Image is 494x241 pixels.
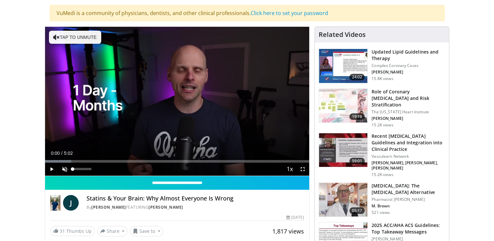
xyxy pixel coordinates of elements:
[349,113,365,120] span: 19:16
[73,168,91,170] div: Volume Level
[319,49,367,83] img: 77f671eb-9394-4acc-bc78-a9f077f94e00.150x105_q85_crop-smart_upscale.jpg
[87,204,304,210] div: By FEATURING
[49,31,101,44] button: Tap to unmute
[50,195,61,211] img: Dr. Jordan Rennicke
[286,215,304,220] div: [DATE]
[272,227,304,235] span: 1,817 views
[349,207,365,214] span: 05:17
[372,203,445,209] p: M. Brown
[251,9,328,17] a: Click here to set your password
[372,109,445,115] p: The [US_STATE] Heart Institute
[372,88,445,108] h3: Role of Coronary [MEDICAL_DATA] and Risk Stratification
[319,183,367,217] img: ce9609b9-a9bf-4b08-84dd-8eeb8ab29fc6.150x105_q85_crop-smart_upscale.jpg
[319,31,366,39] h4: Related Videos
[61,151,63,156] span: /
[319,133,367,167] img: 87825f19-cf4c-4b91-bba1-ce218758c6bb.150x105_q85_crop-smart_upscale.jpg
[372,197,445,202] p: Pharmacist [PERSON_NAME]
[372,172,393,177] p: 15.2K views
[319,88,445,128] a: 19:16 Role of Coronary [MEDICAL_DATA] and Risk Stratification The [US_STATE] Heart Institute [PER...
[63,195,79,211] a: J
[97,226,128,236] button: Share
[372,63,445,68] p: Complex Coronary Cases
[372,70,445,75] p: [PERSON_NAME]
[50,226,95,236] a: 31 Thumbs Up
[372,116,445,121] p: [PERSON_NAME]
[319,183,445,217] a: 05:17 [MEDICAL_DATA]: The [MEDICAL_DATA] Alternative Pharmacist [PERSON_NAME] M. Brown 521 views
[45,27,310,176] video-js: Video Player
[91,204,126,210] a: [PERSON_NAME]
[319,49,445,83] a: 24:02 Updated Lipid Guidelines and Therapy Complex Coronary Cases [PERSON_NAME] 15.8K views
[87,195,304,202] h4: Statins & Your Brain: Why Almost Everyone Is Wrong
[58,163,71,176] button: Unmute
[45,160,310,163] div: Progress Bar
[296,163,309,176] button: Fullscreen
[50,5,445,21] div: VuMedi is a community of physicians, dentists, and other clinical professionals.
[64,151,73,156] span: 5:02
[45,163,58,176] button: Play
[283,163,296,176] button: Playback Rate
[372,76,393,81] p: 15.8K views
[319,133,445,177] a: 59:01 Recent [MEDICAL_DATA] Guidelines and Integration into Clinical Practice Vasculearn Network ...
[349,158,365,164] span: 59:01
[60,228,65,234] span: 31
[372,122,393,128] p: 15.2K views
[372,154,445,159] p: Vasculearn Network
[349,74,365,80] span: 24:02
[372,210,390,215] p: 521 views
[372,49,445,62] h3: Updated Lipid Guidelines and Therapy
[372,160,445,171] p: [PERSON_NAME], [PERSON_NAME], [PERSON_NAME]
[130,226,163,236] button: Save to
[372,222,445,235] h3: 2025 ACC/AHA ACS Guidelines: Top Takeaway Messages
[51,151,60,156] span: 0:00
[319,89,367,123] img: 1efa8c99-7b8a-4ab5-a569-1c219ae7bd2c.150x105_q85_crop-smart_upscale.jpg
[149,204,183,210] a: [PERSON_NAME]
[372,133,445,153] h3: Recent [MEDICAL_DATA] Guidelines and Integration into Clinical Practice
[372,183,445,196] h3: [MEDICAL_DATA]: The [MEDICAL_DATA] Alternative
